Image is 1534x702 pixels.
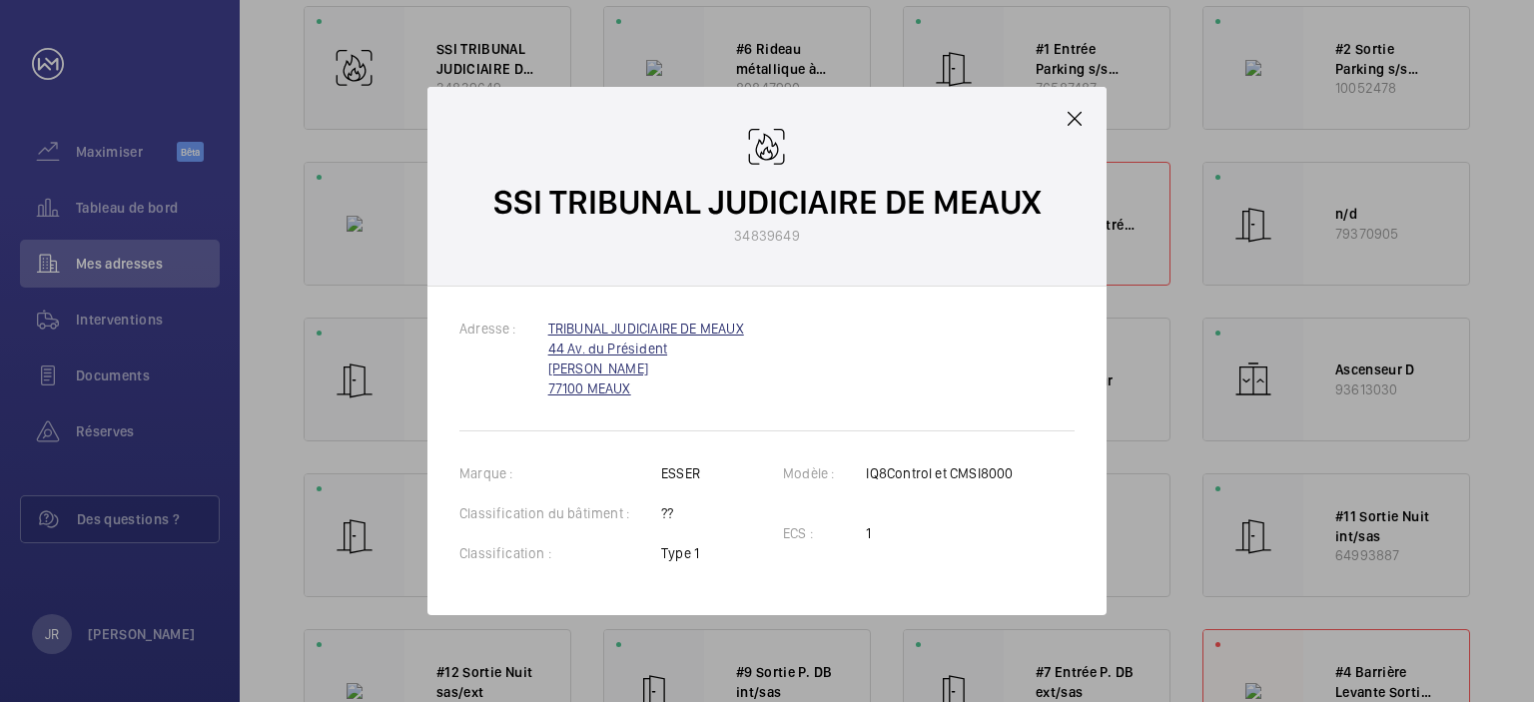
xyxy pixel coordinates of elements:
font: 44 Av. du Président [PERSON_NAME] [548,341,667,376]
font: IQ8Control et CMSI8000 [866,465,1013,481]
font: 34839649 [734,228,799,244]
font: Marque : [459,465,512,481]
font: Classification : [459,545,551,561]
font: Adresse : [459,321,516,337]
font: Type 1 [661,545,699,561]
font: 77100 MEAUX [548,380,631,396]
font: ?? [661,505,673,521]
font: ECS : [783,525,813,541]
font: Classification du bâtiment : [459,505,629,521]
font: TRIBUNAL JUDICIAIRE DE MEAUX [548,321,744,337]
font: SSI TRIBUNAL JUDICIAIRE DE MEAUX [493,182,1041,222]
font: Modèle : [783,465,834,481]
img: fire_alarm.svg [747,127,787,167]
font: ESSER [661,465,700,481]
font: 1 [866,525,871,541]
